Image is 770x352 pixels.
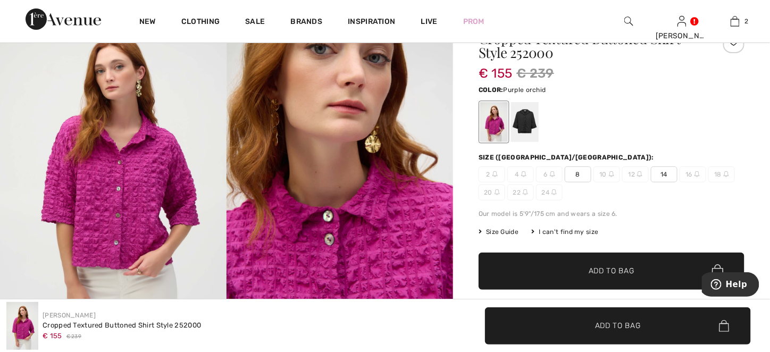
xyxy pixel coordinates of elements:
img: My Info [677,15,687,28]
span: Color: [479,86,504,94]
img: Bag.svg [719,320,729,332]
img: Bag.svg [712,264,724,278]
span: € 155 [479,55,513,81]
div: Black [511,102,539,142]
span: Add to Bag [595,320,641,331]
a: Brands [291,17,323,28]
span: 22 [507,185,534,200]
img: Cropped Textured Buttoned Shirt Style 252000. 2 [227,5,453,345]
span: 2 [479,166,505,182]
img: search the website [624,15,633,28]
div: Size ([GEOGRAPHIC_DATA]/[GEOGRAPHIC_DATA]): [479,153,656,162]
span: € 155 [43,332,62,340]
a: 2 [709,15,761,28]
img: ring-m.svg [637,171,642,177]
a: Clothing [181,17,220,28]
img: Cropped Textured Buttoned Shirt Style 252000 [6,302,38,350]
img: ring-m.svg [523,189,528,195]
span: € 239 [517,64,555,83]
div: I can't find my size [531,227,598,237]
span: 14 [651,166,677,182]
img: ring-m.svg [724,171,729,177]
a: New [139,17,156,28]
span: Size Guide [479,227,518,237]
div: Cropped Textured Buttoned Shirt Style 252000 [43,320,201,331]
a: [PERSON_NAME] [43,312,96,319]
span: 16 [680,166,706,182]
span: Add to Bag [589,265,634,276]
img: ring-m.svg [609,171,614,177]
div: [PERSON_NAME] [656,30,708,41]
button: Add to Bag [479,253,744,290]
iframe: Opens a widget where you can find more information [702,272,759,299]
img: My Bag [731,15,740,28]
span: Purple orchid [504,86,546,94]
span: 10 [593,166,620,182]
a: Prom [463,16,484,27]
span: 24 [536,185,563,200]
img: ring-m.svg [495,189,500,195]
span: 8 [565,166,591,182]
button: Add to Bag [485,307,751,345]
div: Purple orchid [480,102,508,142]
a: Live [421,16,438,27]
a: Sale [245,17,265,28]
img: ring-m.svg [521,171,526,177]
a: Sign In [677,16,687,26]
img: ring-m.svg [492,171,498,177]
div: Our model is 5'9"/175 cm and wears a size 6. [479,209,744,219]
img: ring-m.svg [550,171,555,177]
span: 20 [479,185,505,200]
span: 18 [708,166,735,182]
span: 12 [622,166,649,182]
span: 6 [536,166,563,182]
span: 4 [507,166,534,182]
span: Inspiration [348,17,395,28]
span: € 239 [66,333,82,341]
span: 2 [745,16,749,26]
h1: Cropped Textured Buttoned Shirt Style 252000 [479,32,700,60]
img: ring-m.svg [551,189,557,195]
img: 1ère Avenue [26,9,101,30]
img: ring-m.svg [694,171,700,177]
